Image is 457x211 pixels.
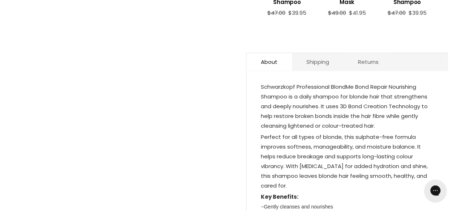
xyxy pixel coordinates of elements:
[421,177,450,204] iframe: Gorgias live chat messenger
[388,9,406,17] span: $47.00
[261,132,434,192] p: Perfect for all types of blonde, this sulphate-free formula improves softness, manageability, and...
[349,9,366,17] span: $41.95
[246,53,292,71] a: About
[264,204,333,210] span: Gently cleanses and nourishes
[328,9,346,17] span: $49.00
[344,53,393,71] a: Returns
[261,204,264,210] span: −
[261,82,434,132] p: Schwarzkopf Professional BlondMe Bond Repair Nourishing Shampoo is a daily shampoo for blonde hai...
[409,9,427,17] span: $39.95
[292,53,344,71] a: Shipping
[261,193,298,201] strong: Key Benefits:
[288,9,306,17] span: $39.95
[267,9,285,17] span: $47.00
